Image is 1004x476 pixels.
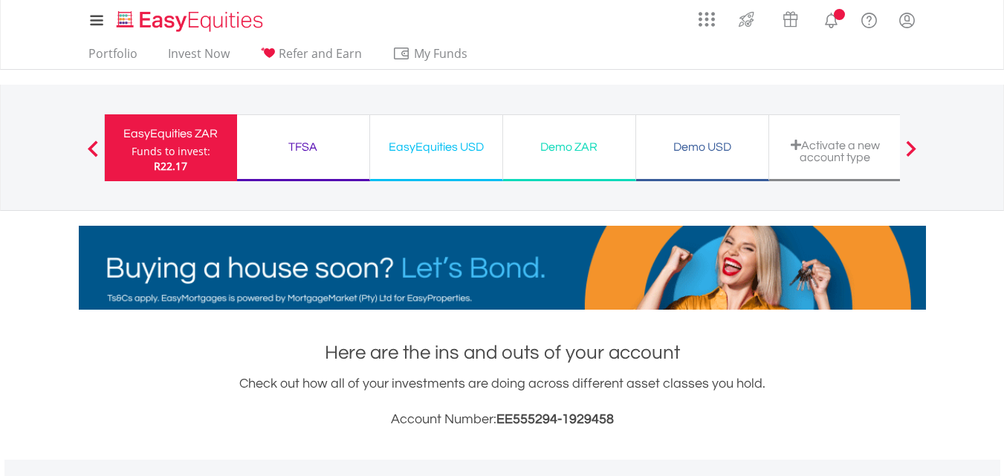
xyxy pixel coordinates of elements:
img: EasyEquities_Logo.png [114,9,269,33]
a: My Profile [888,4,926,36]
a: Vouchers [768,4,812,31]
a: AppsGrid [689,4,725,27]
div: TFSA [246,137,360,157]
a: Portfolio [82,46,143,69]
div: Demo USD [645,137,760,157]
a: Refer and Earn [254,46,368,69]
div: Funds to invest: [132,144,210,159]
a: Home page [111,4,269,33]
div: Demo ZAR [512,137,626,157]
div: Check out how all of your investments are doing across different asset classes you hold. [79,374,926,430]
img: thrive-v2.svg [734,7,759,31]
a: Notifications [812,4,850,33]
span: EE555294-1929458 [496,412,614,426]
img: vouchers-v2.svg [778,7,803,31]
a: FAQ's and Support [850,4,888,33]
div: EasyEquities ZAR [114,123,228,144]
div: EasyEquities USD [379,137,493,157]
a: Invest Now [162,46,236,69]
img: EasyMortage Promotion Banner [79,226,926,310]
span: Refer and Earn [279,45,362,62]
img: grid-menu-icon.svg [699,11,715,27]
h1: Here are the ins and outs of your account [79,339,926,366]
h3: Account Number: [79,409,926,430]
span: R22.17 [154,159,187,173]
div: Activate a new account type [778,139,893,163]
span: My Funds [392,44,490,63]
